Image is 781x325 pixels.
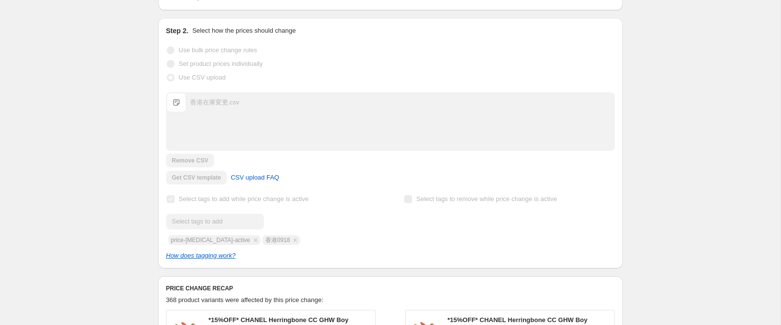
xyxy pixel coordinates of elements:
[166,214,264,229] input: Select tags to add
[416,195,557,203] span: Select tags to remove while price change is active
[166,296,324,304] span: 368 product variants were affected by this price change:
[179,46,257,54] span: Use bulk price change rules
[166,252,236,259] a: How does tagging work?
[179,74,226,81] span: Use CSV upload
[179,195,309,203] span: Select tags to add while price change is active
[225,170,285,185] a: CSV upload FAQ
[179,60,263,67] span: Set product prices individually
[190,98,239,107] div: 香港在庫変更.csv
[166,26,189,36] h2: Step 2.
[166,284,615,292] h6: PRICE CHANGE RECAP
[192,26,296,36] p: Select how the prices should change
[231,173,279,183] span: CSV upload FAQ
